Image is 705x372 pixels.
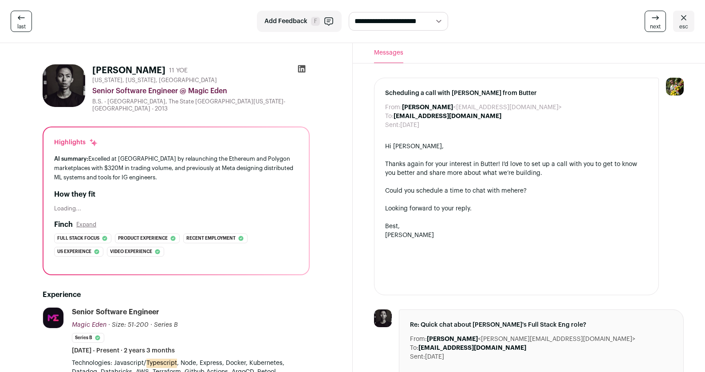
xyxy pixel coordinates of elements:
dt: From: [410,335,427,344]
a: esc [673,11,694,32]
div: Could you schedule a time to chat with me ? [385,186,648,195]
button: Expand [76,221,96,228]
div: Senior Software Engineer @ Magic Eden [92,86,310,96]
span: Recent employment [186,234,236,243]
div: 11 YOE [169,66,188,75]
button: Add Feedback F [257,11,342,32]
img: 92306d4a872cce0629c34f37207f2a8fe5a7310ff2b2979b37a660f9a49c8761.jpg [43,308,63,328]
a: here [511,188,524,194]
span: F [311,17,320,26]
dt: To: [410,344,418,352]
dt: From: [385,103,402,112]
b: [PERSON_NAME] [427,336,478,342]
a: last [11,11,32,32]
div: Hi [PERSON_NAME], [385,142,648,151]
dd: <[EMAIL_ADDRESS][DOMAIN_NAME]> [402,103,562,112]
dd: <[PERSON_NAME][EMAIL_ADDRESS][DOMAIN_NAME]> [427,335,635,344]
h2: Finch [54,219,73,230]
dt: Sent: [385,121,400,130]
dt: Sent: [410,352,425,361]
span: Scheduling a call with [PERSON_NAME] from Butter [385,89,648,98]
div: [PERSON_NAME] [385,231,648,240]
div: Excelled at [GEOGRAPHIC_DATA] by relaunching the Ethereum and Polygon marketplaces with $320M in ... [54,154,298,182]
span: Series B [154,322,178,328]
b: [EMAIL_ADDRESS][DOMAIN_NAME] [394,113,501,119]
span: esc [679,23,688,30]
span: · [150,321,152,329]
span: Video experience [110,247,152,256]
div: Loading... [54,205,298,212]
dd: [DATE] [425,352,444,361]
li: Series B [72,333,104,343]
div: B.S. - [GEOGRAPHIC_DATA], The State [GEOGRAPHIC_DATA][US_STATE]-[GEOGRAPHIC_DATA] - 2013 [92,98,310,112]
div: Best, [385,222,648,231]
span: AI summary: [54,156,88,162]
span: [US_STATE], [US_STATE], [GEOGRAPHIC_DATA] [92,77,217,84]
dt: To: [385,112,394,121]
img: 6689865-medium_jpg [666,78,684,95]
img: 28c97b38dd718d371e23463a200974bf9c49609bc4914d4d476dcd95bf181f27 [43,64,85,107]
span: Full stack focus [57,234,99,243]
b: [EMAIL_ADDRESS][DOMAIN_NAME] [418,345,526,351]
span: Us experience [57,247,91,256]
img: 28c97b38dd718d371e23463a200974bf9c49609bc4914d4d476dcd95bf181f27 [374,309,392,327]
span: Product experience [118,234,168,243]
span: next [650,23,661,30]
button: Messages [374,43,403,63]
h1: [PERSON_NAME] [92,64,165,77]
span: last [17,23,26,30]
div: Senior Software Engineer [72,307,159,317]
span: Add Feedback [264,17,307,26]
dd: [DATE] [400,121,419,130]
div: Highlights [54,138,98,147]
span: Magic Eden [72,322,106,328]
mark: Typescript [146,358,177,368]
span: [DATE] - Present · 2 years 3 months [72,346,175,355]
a: next [645,11,666,32]
h2: How they fit [54,189,298,200]
span: · Size: 51-200 [108,322,149,328]
div: Looking forward to your reply. [385,204,648,213]
div: Thanks again for your interest in Butter! I'd love to set up a call with you to get to know you b... [385,160,648,178]
h2: Experience [43,289,310,300]
b: [PERSON_NAME] [402,104,453,111]
span: Re: Quick chat about [PERSON_NAME]'s Full Stack Eng role? [410,321,673,329]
